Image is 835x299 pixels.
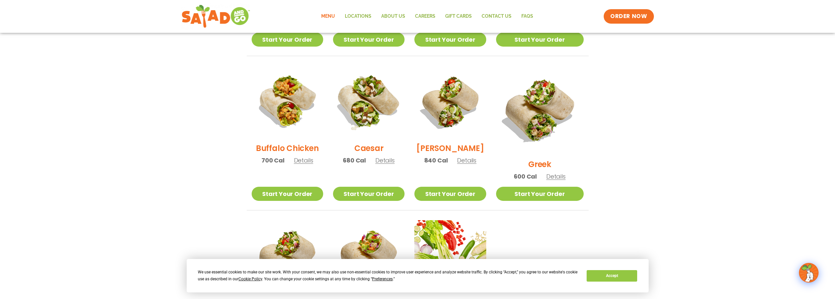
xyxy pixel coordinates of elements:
a: Start Your Order [414,187,486,201]
img: Product photo for Thai Wrap [333,220,405,292]
span: 700 Cal [261,156,284,165]
span: ORDER NOW [610,12,647,20]
span: 680 Cal [343,156,366,165]
img: wpChatIcon [800,264,818,282]
nav: Menu [316,9,538,24]
a: Menu [316,9,340,24]
img: Product photo for Jalapeño Ranch Wrap [252,220,323,292]
span: Details [375,156,395,164]
img: Product photo for Buffalo Chicken Wrap [252,66,323,138]
a: Start Your Order [333,32,405,47]
a: Start Your Order [333,187,405,201]
h2: Greek [528,159,551,170]
a: Start Your Order [496,187,584,201]
div: We use essential cookies to make our site work. With your consent, we may also use non-essential ... [198,269,579,283]
a: GIFT CARDS [440,9,477,24]
span: Details [457,156,476,164]
img: new-SAG-logo-768×292 [181,3,251,30]
span: Preferences [372,277,393,281]
img: Product photo for Build Your Own [414,220,486,292]
span: Cookie Policy [239,277,262,281]
a: Start Your Order [496,32,584,47]
button: Accept [587,270,637,282]
a: FAQs [516,9,538,24]
a: ORDER NOW [604,9,654,24]
a: About Us [376,9,410,24]
a: Start Your Order [414,32,486,47]
h2: [PERSON_NAME] [416,142,484,154]
a: Careers [410,9,440,24]
a: Start Your Order [252,32,323,47]
span: Details [294,156,313,164]
span: 600 Cal [514,172,537,181]
h2: Caesar [354,142,384,154]
span: Details [546,172,566,181]
div: Cookie Consent Prompt [187,259,649,292]
img: Product photo for Cobb Wrap [414,66,486,138]
a: Contact Us [477,9,516,24]
a: Start Your Order [252,187,323,201]
span: 840 Cal [424,156,448,165]
a: Locations [340,9,376,24]
img: Product photo for Caesar Wrap [327,60,411,144]
h2: Buffalo Chicken [256,142,319,154]
img: Product photo for Greek Wrap [496,66,584,154]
